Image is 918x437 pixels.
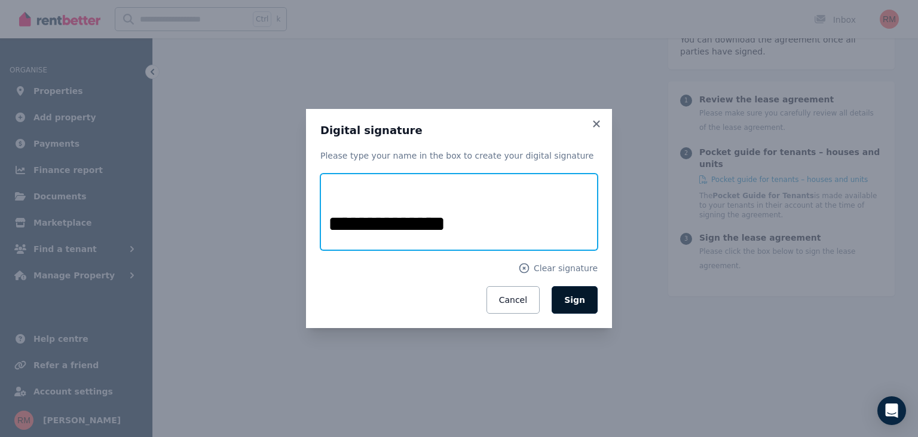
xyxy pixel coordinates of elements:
[564,295,585,305] span: Sign
[534,262,598,274] span: Clear signature
[552,286,598,314] button: Sign
[320,150,598,162] p: Please type your name in the box to create your digital signature
[877,396,906,425] div: Open Intercom Messenger
[486,286,540,314] button: Cancel
[320,123,598,138] h3: Digital signature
